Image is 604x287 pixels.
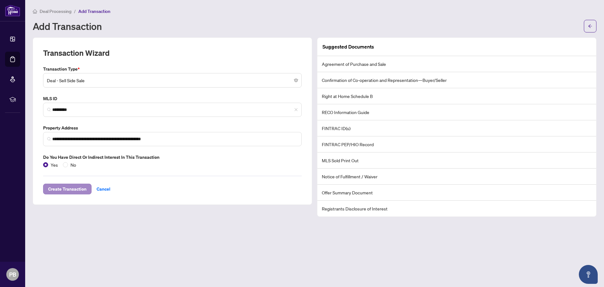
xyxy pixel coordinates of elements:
[43,48,109,58] h2: Transaction Wizard
[47,74,298,86] span: Deal - Sell Side Sale
[9,270,16,279] span: PB
[47,137,51,141] img: search_icon
[74,8,76,15] li: /
[317,169,596,185] li: Notice of Fulfillment / Waiver
[579,265,598,284] button: Open asap
[43,66,302,72] label: Transaction Type
[43,124,302,131] label: Property Address
[317,152,596,169] li: MLS Sold Print Out
[33,21,102,31] h1: Add Transaction
[588,24,592,28] span: arrow-left
[92,184,115,194] button: Cancel
[294,108,298,112] span: close
[317,56,596,72] li: Agreement of Purchase and Sale
[48,161,60,168] span: Yes
[317,72,596,88] li: Confirmation of Co-operation and Representation—Buyer/Seller
[5,5,20,16] img: logo
[33,9,37,14] span: home
[47,108,51,112] img: search_icon
[43,95,302,102] label: MLS ID
[40,9,71,14] span: Deal Processing
[317,136,596,152] li: FINTRAC PEP/HIO Record
[317,201,596,216] li: Registrants Disclosure of Interest
[48,184,87,194] span: Create Transaction
[317,185,596,201] li: Offer Summary Document
[43,154,302,161] label: Do you have direct or indirect interest in this transaction
[97,184,110,194] span: Cancel
[294,78,298,82] span: close-circle
[317,120,596,136] li: FINTRAC ID(s)
[78,9,110,14] span: Add Transaction
[317,104,596,120] li: RECO Information Guide
[43,184,92,194] button: Create Transaction
[317,88,596,104] li: Right at Home Schedule B
[322,43,374,51] article: Suggested Documents
[68,161,79,168] span: No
